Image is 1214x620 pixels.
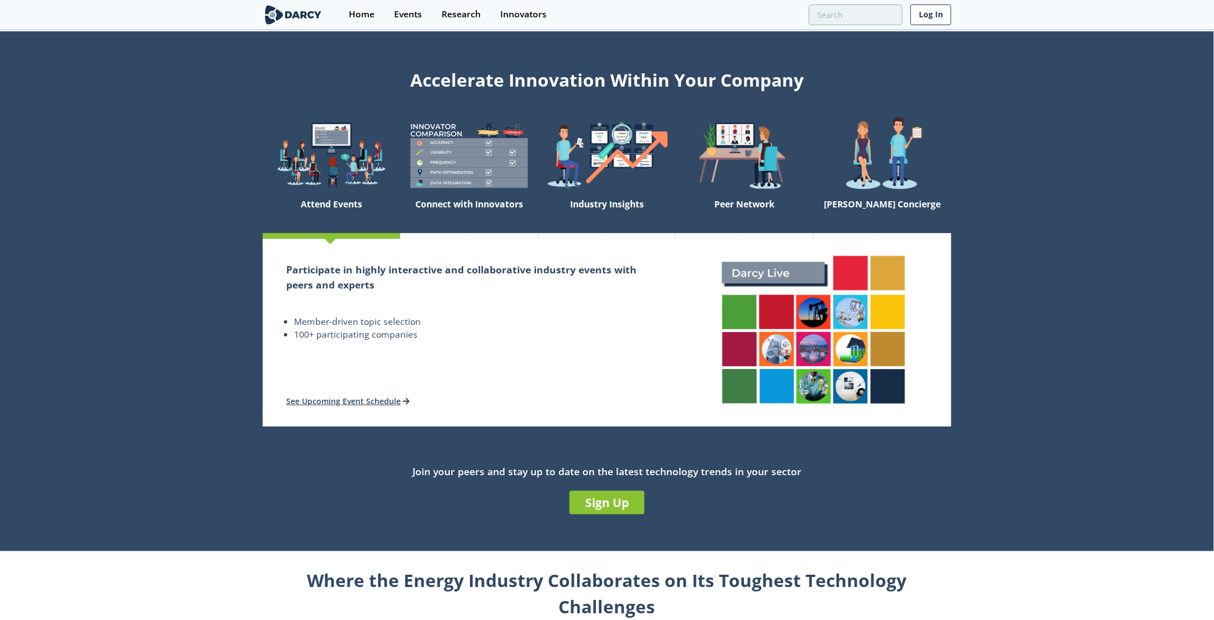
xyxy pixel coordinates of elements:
[538,116,676,194] img: welcome-find-a12191a34a96034fcac36f4ff4d37733.png
[263,194,400,233] div: Attend Events
[570,491,644,514] a: Sign Up
[710,244,917,416] img: attend-events-831e21027d8dfeae142a4bc70e306247.png
[910,4,951,25] a: Log In
[349,10,374,19] div: Home
[500,10,547,19] div: Innovators
[400,116,538,194] img: welcome-compare-1b687586299da8f117b7ac84fd957760.png
[394,10,422,19] div: Events
[294,315,652,329] li: Member-driven topic selection
[263,567,951,620] div: Where the Energy Industry Collaborates on Its Toughest Technology Challenges
[286,262,652,292] h2: Participate in highly interactive and collaborative industry events with peers and experts
[294,328,652,342] li: 100+ participating companies
[400,194,538,233] div: Connect with Innovators
[538,194,676,233] div: Industry Insights
[676,194,813,233] div: Peer Network
[263,116,400,194] img: welcome-explore-560578ff38cea7c86bcfe544b5e45342.png
[814,194,951,233] div: [PERSON_NAME] Concierge
[263,63,951,93] div: Accelerate Innovation Within Your Company
[814,116,951,194] img: welcome-concierge-wide-20dccca83e9cbdbb601deee24fb8df72.png
[442,10,481,19] div: Research
[676,116,813,194] img: welcome-attend-b816887fc24c32c29d1763c6e0ddb6e6.png
[809,4,903,25] input: Advanced Search
[286,396,410,406] a: See Upcoming Event Schedule
[263,5,324,25] img: logo-wide.svg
